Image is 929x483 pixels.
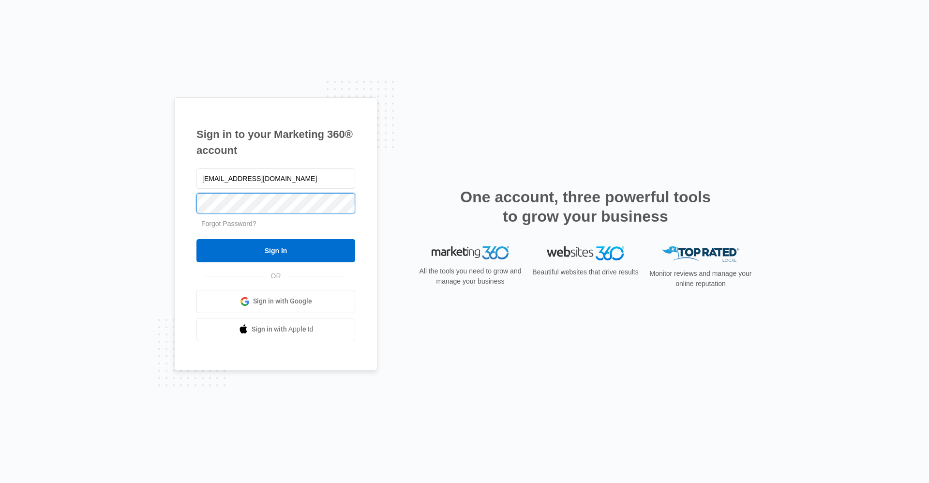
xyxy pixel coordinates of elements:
a: Forgot Password? [201,220,256,227]
a: Sign in with Google [196,290,355,313]
img: Websites 360 [547,246,624,260]
span: Sign in with Apple Id [252,324,314,334]
h2: One account, three powerful tools to grow your business [457,187,714,226]
p: Monitor reviews and manage your online reputation [646,269,755,289]
input: Sign In [196,239,355,262]
p: Beautiful websites that drive results [531,267,640,277]
span: OR [264,271,288,281]
img: Marketing 360 [432,246,509,260]
p: All the tools you need to grow and manage your business [416,266,524,287]
input: Email [196,168,355,189]
span: Sign in with Google [253,296,312,306]
img: Top Rated Local [662,246,739,262]
a: Sign in with Apple Id [196,318,355,341]
h1: Sign in to your Marketing 360® account [196,126,355,158]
